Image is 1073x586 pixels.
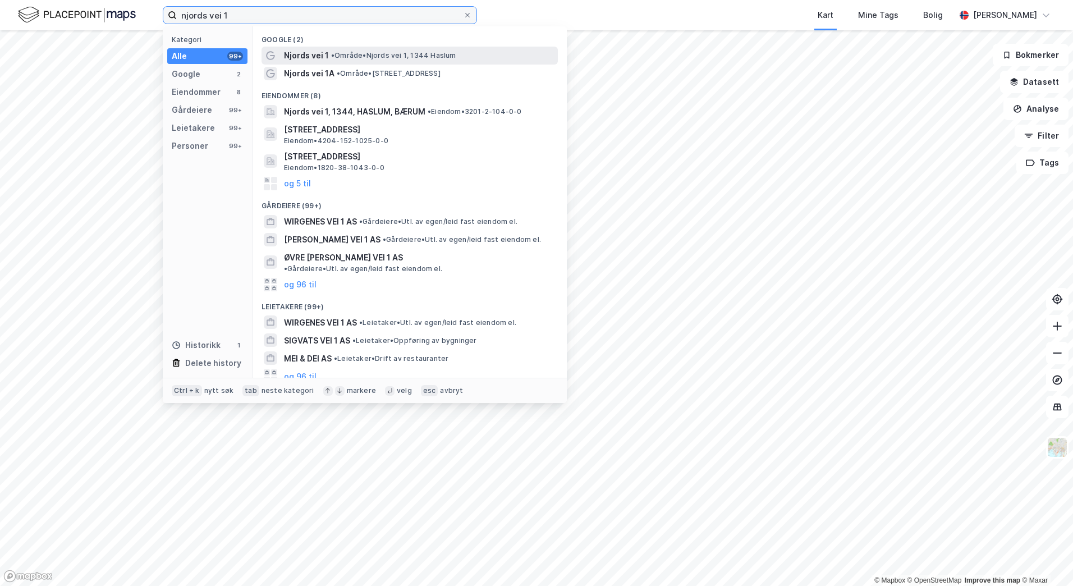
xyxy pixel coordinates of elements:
[284,123,553,136] span: [STREET_ADDRESS]
[284,264,287,273] span: •
[284,49,329,62] span: Njords vei 1
[331,51,456,60] span: Område • Njords vei 1, 1344 Haslum
[284,251,403,264] span: ØVRE [PERSON_NAME] VEI 1 AS
[284,163,384,172] span: Eiendom • 1820-38-1043-0-0
[284,264,442,273] span: Gårdeiere • Utl. av egen/leid fast eiendom el.
[1003,98,1069,120] button: Analyse
[284,316,357,329] span: WIRGENES VEI 1 AS
[334,354,337,363] span: •
[284,352,332,365] span: MEI & DEI AS
[359,318,516,327] span: Leietaker • Utl. av egen/leid fast eiendom el.
[227,123,243,132] div: 99+
[172,121,215,135] div: Leietakere
[1016,152,1069,174] button: Tags
[421,385,438,396] div: esc
[359,217,363,226] span: •
[253,83,567,103] div: Eiendommer (8)
[172,385,202,396] div: Ctrl + k
[284,278,317,291] button: og 96 til
[18,5,136,25] img: logo.f888ab2527a4732fd821a326f86c7f29.svg
[204,386,234,395] div: nytt søk
[172,67,200,81] div: Google
[284,136,388,145] span: Eiendom • 4204-152-1025-0-0
[172,35,247,44] div: Kategori
[1047,437,1068,458] img: Z
[172,103,212,117] div: Gårdeiere
[284,150,553,163] span: [STREET_ADDRESS]
[1000,71,1069,93] button: Datasett
[177,7,463,24] input: Søk på adresse, matrikkel, gårdeiere, leietakere eller personer
[858,8,898,22] div: Mine Tags
[973,8,1037,22] div: [PERSON_NAME]
[352,336,477,345] span: Leietaker • Oppføring av bygninger
[185,356,241,370] div: Delete history
[227,141,243,150] div: 99+
[284,105,425,118] span: Njords vei 1, 1344, HASLUM, BÆRUM
[172,85,221,99] div: Eiendommer
[262,386,314,395] div: neste kategori
[334,354,448,363] span: Leietaker • Drift av restauranter
[965,576,1020,584] a: Improve this map
[383,235,541,244] span: Gårdeiere • Utl. av egen/leid fast eiendom el.
[923,8,943,22] div: Bolig
[818,8,833,22] div: Kart
[337,69,441,78] span: Område • [STREET_ADDRESS]
[284,177,311,190] button: og 5 til
[993,44,1069,66] button: Bokmerker
[397,386,412,395] div: velg
[352,336,356,345] span: •
[284,215,357,228] span: WIRGENES VEI 1 AS
[172,139,208,153] div: Personer
[359,318,363,327] span: •
[1017,532,1073,586] iframe: Chat Widget
[347,386,376,395] div: markere
[253,193,567,213] div: Gårdeiere (99+)
[284,369,317,383] button: og 96 til
[331,51,334,59] span: •
[3,570,53,583] a: Mapbox homepage
[284,233,380,246] span: [PERSON_NAME] VEI 1 AS
[1015,125,1069,147] button: Filter
[242,385,259,396] div: tab
[234,70,243,79] div: 2
[428,107,522,116] span: Eiendom • 3201-2-104-0-0
[440,386,463,395] div: avbryt
[428,107,431,116] span: •
[227,52,243,61] div: 99+
[253,294,567,314] div: Leietakere (99+)
[253,26,567,47] div: Google (2)
[1017,532,1073,586] div: Kontrollprogram for chat
[284,334,350,347] span: SIGVATS VEI 1 AS
[359,217,517,226] span: Gårdeiere • Utl. av egen/leid fast eiendom el.
[234,88,243,97] div: 8
[172,49,187,63] div: Alle
[874,576,905,584] a: Mapbox
[383,235,386,244] span: •
[227,106,243,115] div: 99+
[907,576,962,584] a: OpenStreetMap
[172,338,221,352] div: Historikk
[337,69,340,77] span: •
[234,341,243,350] div: 1
[284,67,334,80] span: Njords vei 1A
